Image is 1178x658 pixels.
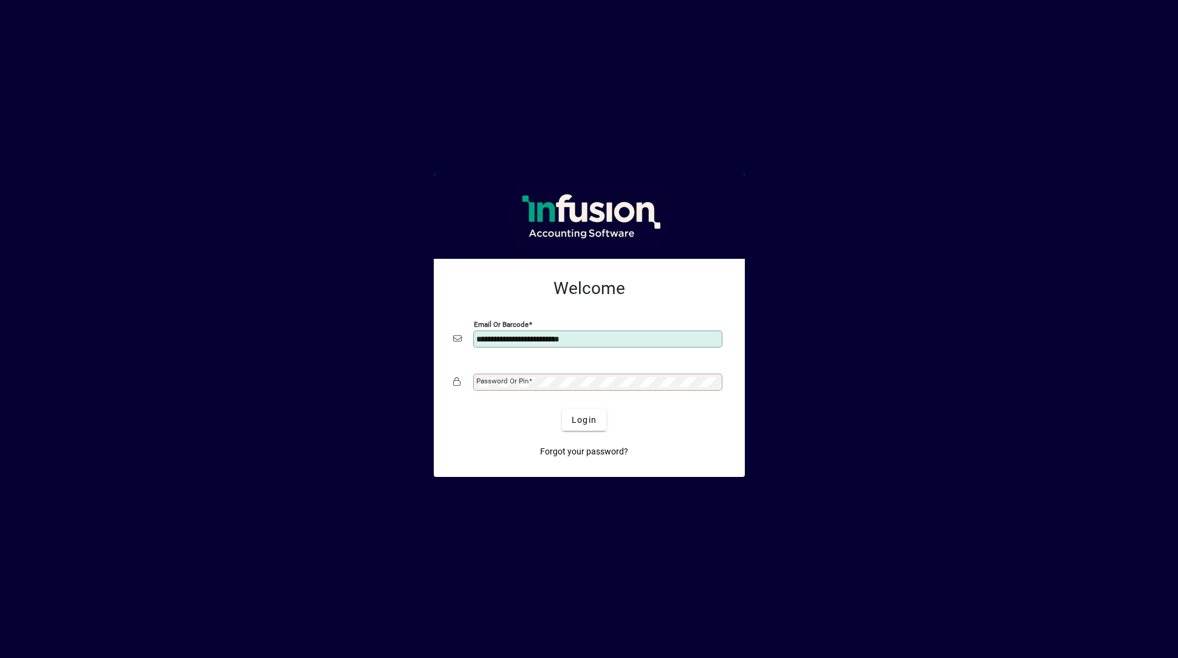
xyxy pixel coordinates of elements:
[476,377,529,385] mat-label: Password or Pin
[535,440,633,462] a: Forgot your password?
[540,445,628,458] span: Forgot your password?
[453,278,725,299] h2: Welcome
[474,320,529,329] mat-label: Email or Barcode
[562,409,606,431] button: Login
[572,414,597,427] span: Login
